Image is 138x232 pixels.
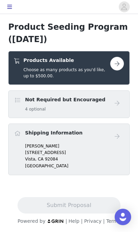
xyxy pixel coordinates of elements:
[47,219,64,223] img: logo
[45,157,58,162] span: 92084
[8,90,130,118] div: Not Required but Encouraged
[18,197,120,214] button: Submit Proposal
[25,150,124,156] p: [STREET_ADDRESS]
[8,124,130,175] div: Shipping Information
[25,96,105,103] h4: Not Required but Encouraged
[25,163,124,169] p: [GEOGRAPHIC_DATA]
[25,129,82,137] h4: Shipping Information
[69,218,80,224] a: Help
[106,218,120,224] a: Terms
[38,157,44,162] span: CA
[25,106,105,112] h5: 4 optional
[8,21,130,46] h1: Product Seeding Program ([DATE])
[18,218,45,224] span: Powered by
[121,1,127,12] div: avatar
[81,218,83,224] span: |
[66,218,67,224] span: |
[8,51,130,85] div: Products Available
[84,218,102,224] a: Privacy
[25,157,36,162] span: Vista,
[23,57,110,64] h4: Products Available
[25,143,124,149] p: [PERSON_NAME]
[103,218,105,224] span: |
[23,67,110,79] h5: Choose as many products as you'd like, up to $500.00.
[115,209,131,225] div: Open Intercom Messenger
